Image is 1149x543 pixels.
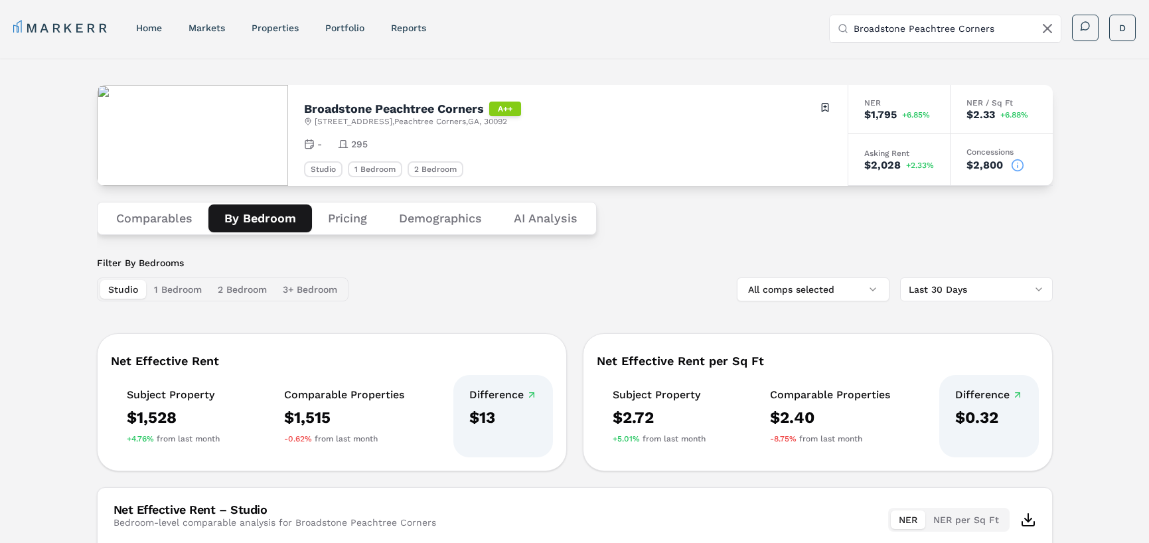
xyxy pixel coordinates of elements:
div: $2.72 [613,407,706,428]
a: reports [391,23,426,33]
div: 2 Bedroom [408,161,463,177]
div: $2,028 [864,160,901,171]
div: $0.32 [955,407,1023,428]
span: D [1119,21,1126,35]
input: Search by MSA, ZIP, Property Name, or Address [854,15,1053,42]
div: Difference [955,388,1023,402]
a: Portfolio [325,23,364,33]
div: $2,800 [966,160,1003,171]
div: Concessions [966,148,1037,156]
div: from last month [127,433,220,444]
button: NER per Sq Ft [925,510,1007,529]
span: - [317,137,322,151]
div: $1,515 [284,407,404,428]
div: $2.40 [770,407,890,428]
div: Comparable Properties [770,388,890,402]
span: -0.62% [284,433,312,444]
div: $13 [469,407,537,428]
a: properties [252,23,299,33]
button: D [1109,15,1136,41]
span: +4.76% [127,433,154,444]
div: Net Effective Rent [111,355,553,367]
label: Filter By Bedrooms [97,256,348,270]
button: NER [891,510,925,529]
h2: Broadstone Peachtree Corners [304,103,484,115]
div: A++ [489,102,521,116]
span: [STREET_ADDRESS] , Peachtree Corners , GA , 30092 [315,116,507,127]
div: Comparable Properties [284,388,404,402]
span: +5.01% [613,433,640,444]
span: +6.88% [1000,111,1028,119]
div: from last month [284,433,404,444]
button: 3+ Bedroom [275,280,345,299]
div: Subject Property [613,388,706,402]
span: 295 [351,137,368,151]
div: Bedroom-level comparable analysis for Broadstone Peachtree Corners [114,516,436,529]
div: $1,795 [864,110,897,120]
button: 2 Bedroom [210,280,275,299]
button: Demographics [383,204,498,232]
span: +2.33% [906,161,934,169]
span: +6.85% [902,111,930,119]
div: $1,528 [127,407,220,428]
div: NER / Sq Ft [966,99,1037,107]
div: from last month [770,433,890,444]
div: Asking Rent [864,149,934,157]
div: NER [864,99,934,107]
a: markets [189,23,225,33]
button: AI Analysis [498,204,593,232]
div: Subject Property [127,388,220,402]
button: All comps selected [737,277,889,301]
span: -8.75% [770,433,797,444]
div: $2.33 [966,110,995,120]
div: Studio [304,161,343,177]
button: Comparables [100,204,208,232]
button: Studio [100,280,146,299]
button: Pricing [312,204,383,232]
a: MARKERR [13,19,110,37]
button: By Bedroom [208,204,312,232]
div: Difference [469,388,537,402]
button: 1 Bedroom [146,280,210,299]
a: home [136,23,162,33]
div: Net Effective Rent – Studio [114,504,436,516]
div: 1 Bedroom [348,161,402,177]
div: from last month [613,433,706,444]
div: Net Effective Rent per Sq Ft [597,355,1039,367]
